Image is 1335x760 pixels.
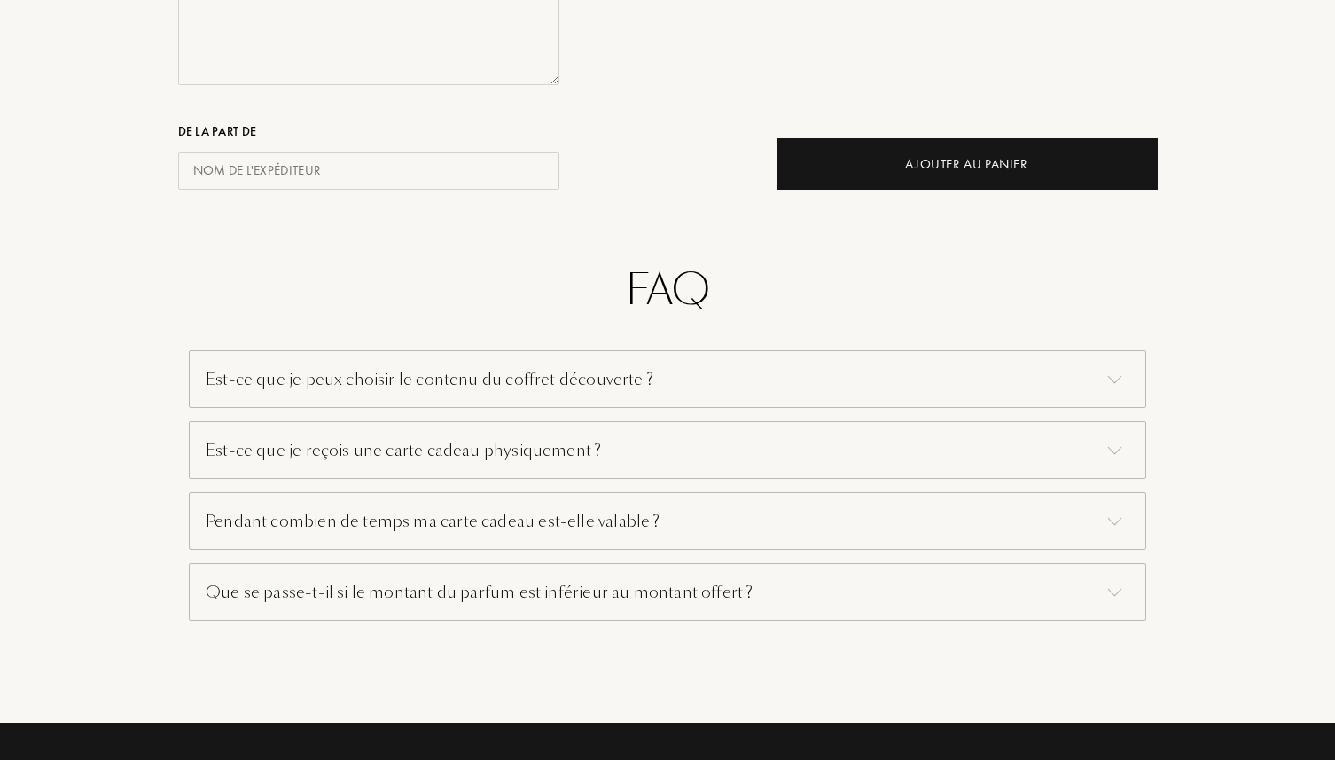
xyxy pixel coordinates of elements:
h2: FAQ [69,261,1266,319]
input: Nom de l'expéditeur [178,152,559,190]
img: arrow_thin.png [1108,588,1122,596]
img: arrow_thin.png [1108,517,1122,525]
div: Est-ce que je peux choisir le contenu du coffret découverte ? [189,350,1146,408]
img: arrow_thin.png [1108,446,1122,454]
div: Pendant combien de temps ma carte cadeau est-elle valable ? [189,492,1146,550]
div: Ajouter au Panier [905,154,1027,175]
div: Est-ce que je reçois une carte cadeau physiquement ? [189,421,1146,479]
div: De la part de [178,122,559,141]
img: arrow_thin.png [1108,375,1122,383]
div: Que se passe-t-il si le montant du parfum est inférieur au montant offert ? [189,563,1146,621]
